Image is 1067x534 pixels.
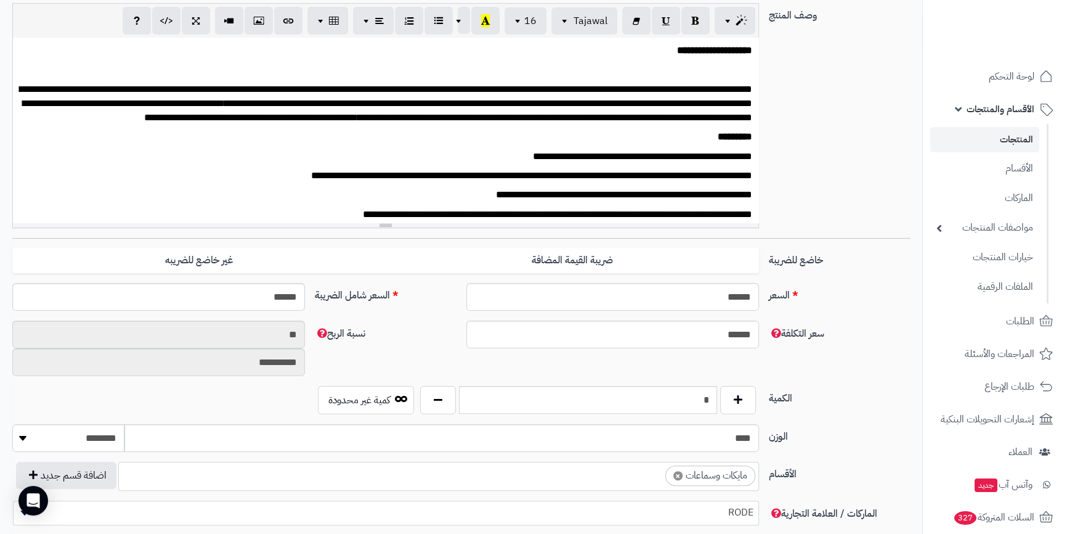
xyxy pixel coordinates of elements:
[18,486,48,516] div: Open Intercom Messenger
[930,405,1060,434] a: إشعارات التحويلات البنكية
[574,14,607,28] span: Tajawal
[984,378,1034,395] span: طلبات الإرجاع
[16,462,116,489] button: اضافة قسم جديد
[764,386,915,406] label: الكمية
[930,127,1039,152] a: المنتجات
[954,511,976,525] span: 327
[764,424,915,444] label: الوزن
[941,411,1034,428] span: إشعارات التحويلات البنكية
[930,155,1039,182] a: الأقسام
[764,248,915,268] label: خاضع للضريبة
[930,372,1060,401] a: طلبات الإرجاع
[975,479,997,492] span: جديد
[930,185,1039,212] a: الماركات
[665,466,755,486] li: مايكات وسماعات
[930,274,1039,300] a: الملفات الرقمية
[386,248,759,273] label: ضريبة القيمة المضافة
[930,339,1060,369] a: المراجعات والأسئلة
[14,503,758,522] span: RODE
[310,283,461,303] label: السعر شامل الضريبة
[930,215,1039,241] a: مواصفات المنتجات
[989,68,1034,85] span: لوحة التحكم
[965,345,1034,363] span: المراجعات والأسئلة
[315,326,365,341] span: نسبة الربح
[764,3,915,23] label: وصف المنتج
[930,306,1060,336] a: الطلبات
[13,501,759,525] span: RODE
[764,283,915,303] label: السعر
[930,503,1060,532] a: السلات المتروكة327
[764,462,915,482] label: الأقسام
[12,248,386,273] label: غير خاضع للضريبه
[1006,313,1034,330] span: الطلبات
[930,244,1039,271] a: خيارات المنتجات
[973,476,1033,493] span: وآتس آب
[930,470,1060,499] a: وآتس آبجديد
[769,326,824,341] span: سعر التكلفة
[673,471,683,480] span: ×
[551,7,617,35] button: Tajawal
[930,62,1060,91] a: لوحة التحكم
[1008,443,1033,461] span: العملاء
[967,101,1034,118] span: الأقسام والمنتجات
[953,509,1034,526] span: السلات المتروكة
[930,437,1060,467] a: العملاء
[524,14,537,28] span: 16
[505,7,546,35] button: 16
[769,506,877,521] span: الماركات / العلامة التجارية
